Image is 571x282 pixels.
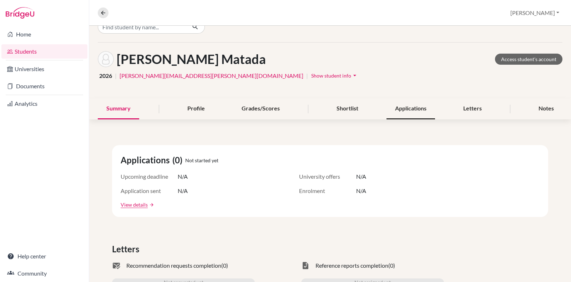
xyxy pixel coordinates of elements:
[121,172,178,181] span: Upcoming deadline
[148,202,154,207] a: arrow_forward
[178,172,188,181] span: N/A
[112,243,142,256] span: Letters
[1,44,87,59] a: Students
[121,154,172,167] span: Applications
[356,187,366,195] span: N/A
[356,172,366,181] span: N/A
[388,261,395,270] span: (0)
[351,72,358,79] i: arrow_drop_down
[120,71,303,80] a: [PERSON_NAME][EMAIL_ADDRESS][PERSON_NAME][DOMAIN_NAME]
[126,261,221,270] span: Recommendation requests completion
[112,261,121,270] span: mark_email_read
[115,71,117,80] span: |
[507,6,562,20] button: [PERSON_NAME]
[185,157,218,164] span: Not started yet
[299,187,356,195] span: Enrolment
[121,187,178,195] span: Application sent
[306,71,308,80] span: |
[121,201,148,208] a: View details
[311,70,359,81] button: Show student infoarrow_drop_down
[179,98,213,119] div: Profile
[117,51,266,67] h1: [PERSON_NAME] Matada
[1,266,87,281] a: Community
[178,187,188,195] span: N/A
[98,20,186,34] input: Find student by name...
[315,261,388,270] span: Reference reports completion
[98,51,114,67] img: Mukta Matada Manjunath's avatar
[455,98,490,119] div: Letters
[328,98,367,119] div: Shortlist
[99,71,112,80] span: 2026
[301,261,310,270] span: task
[1,62,87,76] a: Universities
[233,98,288,119] div: Grades/Scores
[299,172,356,181] span: University offers
[172,154,185,167] span: (0)
[98,98,139,119] div: Summary
[495,54,562,65] a: Access student's account
[386,98,435,119] div: Applications
[311,73,351,79] span: Show student info
[221,261,228,270] span: (0)
[1,249,87,263] a: Help center
[1,27,87,41] a: Home
[1,97,87,111] a: Analytics
[530,98,562,119] div: Notes
[6,7,34,19] img: Bridge-U
[1,79,87,93] a: Documents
